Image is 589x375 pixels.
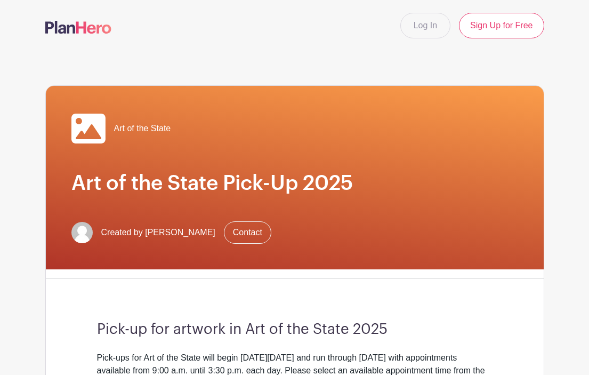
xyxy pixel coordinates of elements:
span: Art of the State [114,122,171,135]
span: Created by [PERSON_NAME] [101,226,215,239]
a: Sign Up for Free [459,13,544,38]
h3: Pick-up for artwork in Art of the State 2025 [97,321,493,339]
a: Contact [224,221,271,244]
h1: Art of the State Pick-Up 2025 [71,171,518,196]
img: logo-507f7623f17ff9eddc593b1ce0a138ce2505c220e1c5a4e2b4648c50719b7d32.svg [45,21,111,34]
a: Log In [400,13,450,38]
img: default-ce2991bfa6775e67f084385cd625a349d9dcbb7a52a09fb2fda1e96e2d18dcdb.png [71,222,93,243]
